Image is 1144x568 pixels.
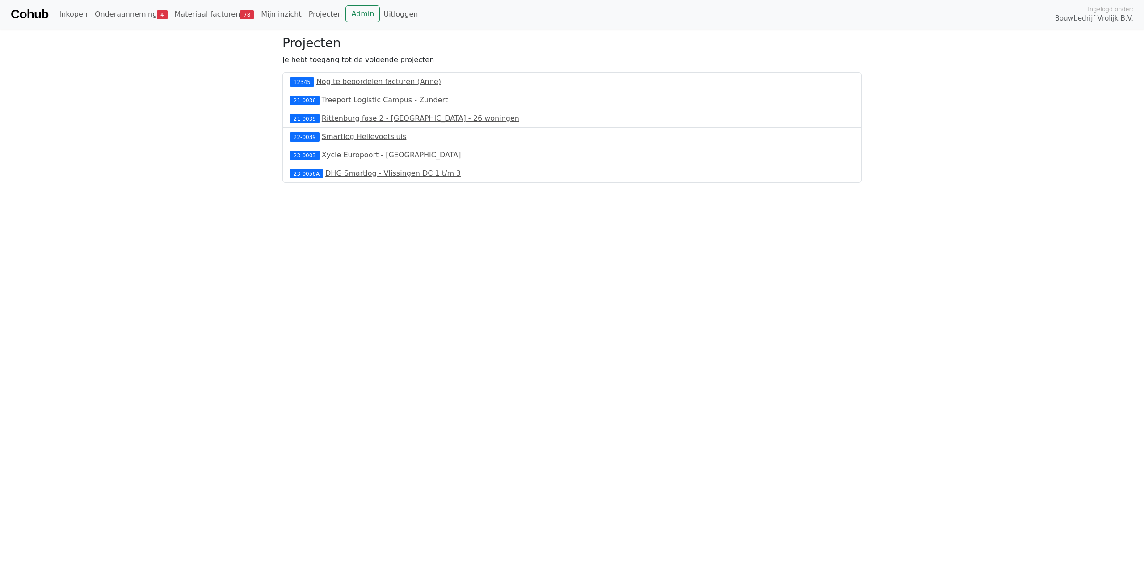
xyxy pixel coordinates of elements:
span: 78 [240,10,254,19]
a: Smartlog Hellevoetsluis [322,132,407,141]
div: 21-0036 [290,96,320,105]
span: Ingelogd onder: [1088,5,1133,13]
a: Projecten [305,5,346,23]
div: 23-0056A [290,169,323,178]
a: Mijn inzicht [257,5,305,23]
div: 23-0003 [290,151,320,160]
div: 12345 [290,77,314,86]
span: Bouwbedrijf Vrolijk B.V. [1055,13,1133,24]
a: Uitloggen [380,5,421,23]
p: Je hebt toegang tot de volgende projecten [282,55,862,65]
a: Xycle Europoort - [GEOGRAPHIC_DATA] [322,151,461,159]
a: Cohub [11,4,48,25]
span: 4 [157,10,167,19]
a: Nog te beoordelen facturen (Anne) [316,77,441,86]
a: Materiaal facturen78 [171,5,258,23]
div: 21-0039 [290,114,320,123]
a: Onderaanneming4 [91,5,171,23]
div: 22-0039 [290,132,320,141]
a: DHG Smartlog - Vlissingen DC 1 t/m 3 [325,169,461,177]
h3: Projecten [282,36,862,51]
a: Treeport Logistic Campus - Zundert [322,96,448,104]
a: Admin [345,5,380,22]
a: Rittenburg fase 2 - [GEOGRAPHIC_DATA] - 26 woningen [322,114,519,122]
a: Inkopen [55,5,91,23]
